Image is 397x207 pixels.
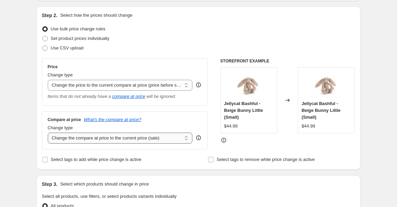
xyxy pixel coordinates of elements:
[60,181,149,188] p: Select which products should change in price
[42,181,58,188] h2: Step 3.
[146,94,176,99] i: will be ignored.
[112,94,145,99] button: compare at price
[195,82,202,88] div: help
[48,64,58,70] h3: Price
[48,125,73,130] span: Change type
[48,72,73,77] span: Change type
[224,123,238,130] div: $44.99
[302,101,340,120] span: Jellycat Bashful - Beige Bunny Little (Small)
[42,194,177,199] span: Select all products, use filters, or select products variants individually
[51,26,105,31] span: Use bulk price change rules
[302,123,315,130] div: $44.99
[220,58,355,64] h6: STOREFRONT EXAMPLE
[51,45,84,50] span: Use CSV upload
[42,12,58,19] h2: Step 2.
[60,12,132,19] p: Select how the prices should change
[51,157,142,162] span: Select tags to add while price change is active
[195,134,202,141] div: help
[313,71,340,98] img: jellycat-bashful-beige-bunny-small-soft-toy-jellycat-638878_80x.jpg
[217,157,315,162] span: Select tags to remove while price change is active
[51,36,109,41] span: Set product prices individually
[48,94,111,99] i: Items that do not already have a
[48,117,81,122] h3: Compare at price
[84,117,142,122] button: What's the compare at price?
[224,101,263,120] span: Jellycat Bashful - Beige Bunny Little (Small)
[235,71,262,98] img: jellycat-bashful-beige-bunny-small-soft-toy-jellycat-638878_80x.jpg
